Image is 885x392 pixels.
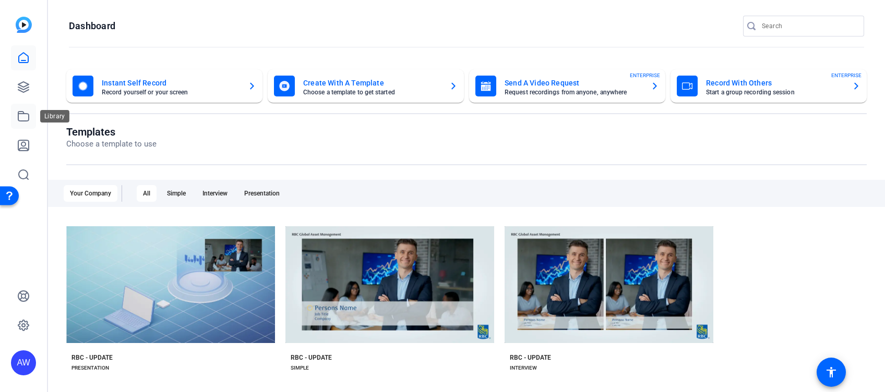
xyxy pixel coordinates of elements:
[64,185,117,202] div: Your Company
[66,69,262,103] button: Instant Self RecordRecord yourself or your screen
[706,77,844,89] mat-card-title: Record With Others
[11,350,36,375] div: AW
[510,353,551,362] div: RBC - UPDATE
[469,69,665,103] button: Send A Video RequestRequest recordings from anyone, anywhereENTERPRISE
[825,366,838,378] mat-icon: accessibility
[238,185,286,202] div: Presentation
[291,364,309,372] div: SIMPLE
[102,89,240,95] mat-card-subtitle: Record yourself or your screen
[71,353,113,362] div: RBC - UPDATE
[505,77,642,89] mat-card-title: Send A Video Request
[706,89,844,95] mat-card-subtitle: Start a group recording session
[303,77,441,89] mat-card-title: Create With A Template
[762,20,856,32] input: Search
[505,89,642,95] mat-card-subtitle: Request recordings from anyone, anywhere
[66,126,157,138] h1: Templates
[40,110,69,123] div: Library
[71,364,109,372] div: PRESENTATION
[102,77,240,89] mat-card-title: Instant Self Record
[831,71,862,79] span: ENTERPRISE
[196,185,234,202] div: Interview
[161,185,192,202] div: Simple
[671,69,867,103] button: Record With OthersStart a group recording sessionENTERPRISE
[69,20,115,32] h1: Dashboard
[268,69,464,103] button: Create With A TemplateChoose a template to get started
[16,17,32,33] img: blue-gradient.svg
[291,353,332,362] div: RBC - UPDATE
[510,364,537,372] div: INTERVIEW
[137,185,157,202] div: All
[303,89,441,95] mat-card-subtitle: Choose a template to get started
[66,138,157,150] p: Choose a template to use
[630,71,660,79] span: ENTERPRISE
